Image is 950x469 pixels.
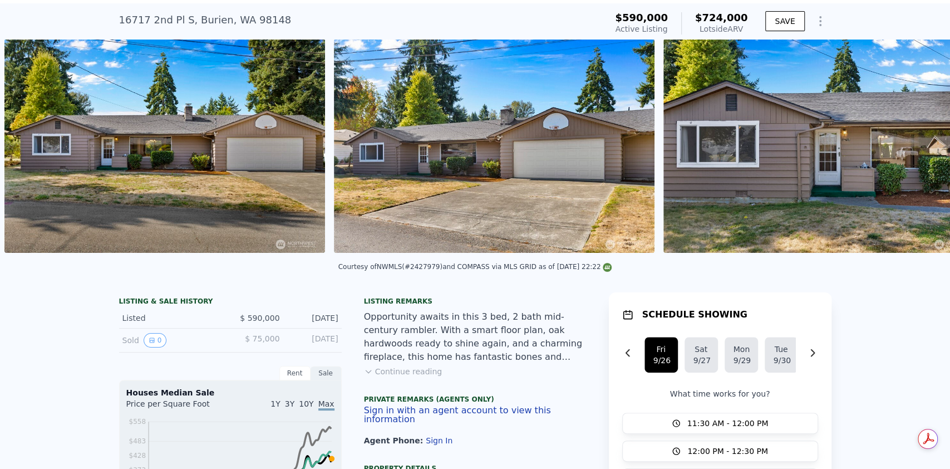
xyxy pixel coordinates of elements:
[126,398,230,416] div: Price per Square Foot
[289,333,338,348] div: [DATE]
[299,399,313,408] span: 10Y
[685,337,718,373] button: Sat9/27
[129,452,146,460] tspan: $428
[119,297,342,308] div: LISTING & SALE HISTORY
[642,308,747,321] h1: SCHEDULE SHOWING
[119,12,292,28] div: 16717 2nd Pl S , Burien , WA 98148
[734,355,749,366] div: 9/29
[122,312,221,324] div: Listed
[653,344,669,355] div: Fri
[774,344,789,355] div: Tue
[687,446,768,457] span: 12:00 PM - 12:30 PM
[4,39,325,253] img: Sale: 169791640 Parcel: 98622018
[364,366,442,377] button: Continue reading
[774,355,789,366] div: 9/30
[311,366,342,380] div: Sale
[615,12,668,23] span: $590,000
[809,10,831,32] button: Show Options
[240,314,279,323] span: $ 590,000
[653,355,669,366] div: 9/26
[126,387,334,398] div: Houses Median Sale
[285,399,294,408] span: 3Y
[364,297,587,306] div: Listing remarks
[693,344,709,355] div: Sat
[734,344,749,355] div: Mon
[318,399,334,411] span: Max
[603,263,612,272] img: NWMLS Logo
[695,23,748,35] div: Lotside ARV
[364,310,587,364] div: Opportunity awaits in this 3 bed, 2 bath mid-century rambler. With a smart floor plan, oak hardwo...
[129,437,146,445] tspan: $483
[616,25,668,33] span: Active Listing
[289,312,338,324] div: [DATE]
[245,334,279,343] span: $ 75,000
[364,395,587,406] div: Private Remarks (Agents Only)
[279,366,311,380] div: Rent
[622,388,818,399] p: What time works for you?
[687,418,769,429] span: 11:30 AM - 12:00 PM
[693,355,709,366] div: 9/27
[364,436,426,445] span: Agent Phone:
[426,436,452,445] button: Sign In
[622,441,818,462] button: 12:00 PM - 12:30 PM
[270,399,280,408] span: 1Y
[765,337,798,373] button: Tue9/30
[122,333,221,348] div: Sold
[622,413,818,434] button: 11:30 AM - 12:00 PM
[644,337,678,373] button: Fri9/26
[364,406,587,424] button: Sign in with an agent account to view this information
[725,337,758,373] button: Mon9/29
[765,11,804,31] button: SAVE
[334,39,654,253] img: Sale: 169791640 Parcel: 98622018
[338,263,612,271] div: Courtesy of NWMLS (#2427979) and COMPASS via MLS GRID as of [DATE] 22:22
[129,418,146,426] tspan: $558
[695,12,748,23] span: $724,000
[144,333,167,348] button: View historical data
